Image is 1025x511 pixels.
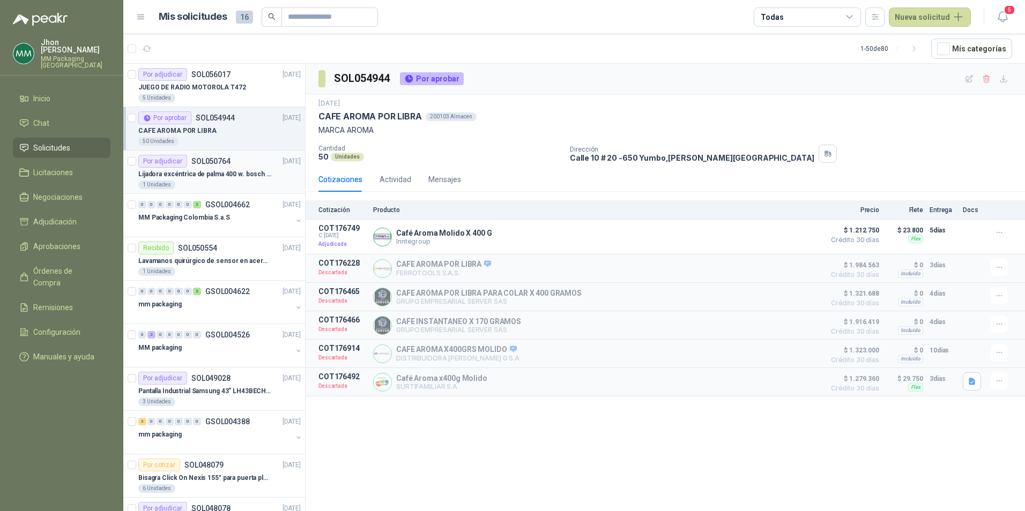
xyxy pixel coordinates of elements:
div: 0 [138,331,146,339]
h1: Mis solicitudes [159,9,227,25]
p: [DATE] [283,330,301,340]
p: SOL050764 [191,157,231,165]
div: 50 Unidades [138,137,179,146]
a: Solicitudes [13,138,110,158]
p: GSOL004622 [205,288,250,295]
img: Company Logo [13,43,34,64]
p: $ 0 [886,287,923,300]
p: Precio [826,206,879,214]
div: Por adjudicar [138,155,187,168]
p: $ 29.750 [886,372,923,385]
a: Manuales y ayuda [13,347,110,367]
p: 4 días [930,287,956,300]
div: Mensajes [428,174,461,185]
span: Órdenes de Compra [33,265,100,289]
div: 0 [166,331,174,339]
p: Café Aroma x400g Molido [396,374,487,382]
div: 0 [157,288,165,295]
p: [DATE] [283,417,301,427]
p: Flete [886,206,923,214]
img: Company Logo [374,373,391,391]
div: Incluido [898,326,923,335]
p: MARCA AROMA [318,124,1012,136]
a: Por adjudicarSOL049028[DATE] Pantalla Industrial Samsung 43” LH43BECHLGKXZL BE43C-H3 Unidades [123,367,305,411]
p: COT176492 [318,372,367,381]
div: 2 [193,288,201,295]
div: Flex [908,383,923,392]
span: $ 1.984.563 [826,259,879,272]
span: $ 1.212.750 [826,224,879,237]
p: Entrega [930,206,956,214]
span: Crédito 30 días [826,357,879,363]
p: [DATE] [283,200,301,210]
div: 0 [138,201,146,208]
p: DISTRIBUIDORA [PERSON_NAME] G S.A [396,354,519,362]
p: COT176465 [318,287,367,296]
div: 5 Unidades [138,94,175,102]
div: Cotizaciones [318,174,362,185]
p: 50 [318,152,329,161]
span: 5 [1004,5,1015,15]
a: Órdenes de Compra [13,261,110,293]
p: Adjudicada [318,239,367,250]
a: 0 0 0 0 0 0 2 GSOL004622[DATE] mm packaging [138,285,303,319]
p: GSOL004662 [205,201,250,208]
p: Café Aroma Molido X 400 G [396,229,492,237]
p: Descartada [318,267,367,278]
div: Recibido [138,242,174,254]
a: Adjudicación [13,212,110,232]
p: mm packaging [138,430,182,440]
div: 0 [166,201,174,208]
div: Por aprobar [138,111,191,124]
div: 3 [138,418,146,425]
p: [DATE] [283,113,301,123]
span: Crédito 30 días [826,300,879,306]
div: 0 [147,288,155,295]
a: Por cotizarSOL048079[DATE] Bisagra Click On Nexis 155° para puerta plegable Grass con base de mon... [123,454,305,498]
p: [DATE] [283,156,301,167]
a: Negociaciones [13,187,110,207]
p: 4 días [930,315,956,328]
a: 3 0 0 0 0 0 0 GSOL004388[DATE] mm packaging [138,415,303,449]
img: Company Logo [374,228,391,246]
button: 5 [993,7,1012,27]
img: Company Logo [374,345,391,363]
p: Dirección [570,146,814,153]
span: Adjudicación [33,216,77,228]
p: $ 0 [886,259,923,272]
p: GRUPO EMPRESARIAL SERVER SAS [396,326,521,334]
div: 200103 Almacen [426,112,477,121]
span: Configuración [33,326,80,338]
p: [DATE] [283,460,301,470]
p: GSOL004388 [205,418,250,425]
div: 0 [184,288,192,295]
div: Flex [908,235,923,243]
a: Chat [13,113,110,133]
p: $ 23.800 [886,224,923,237]
div: 0 [175,201,183,208]
div: 0 [175,418,183,425]
div: 0 [193,331,201,339]
div: 1 Unidades [138,267,175,276]
img: Company Logo [374,317,391,334]
p: COT176749 [318,224,367,232]
p: [DATE] [283,287,301,297]
p: CAFE AROMA X400GRS MOLIDO [396,345,519,355]
p: Lijadora excéntrica de palma 400 w. bosch gex 125-150 ave [138,169,272,179]
span: $ 1.916.419 [826,315,879,328]
span: $ 1.321.688 [826,287,879,300]
p: CAFE AROMA POR LIBRA [138,126,217,136]
p: MM packaging [138,343,182,353]
div: 6 Unidades [138,484,175,493]
p: Descartada [318,381,367,392]
p: Inntegroup [396,237,492,245]
p: Descartada [318,296,367,306]
span: Chat [33,117,49,129]
div: Por cotizar [138,459,180,471]
p: SOL048079 [184,461,224,469]
a: Aprobaciones [13,236,110,257]
p: Producto [373,206,819,214]
span: Solicitudes [33,142,70,154]
div: Por adjudicar [138,372,187,385]
div: Incluido [898,355,923,363]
